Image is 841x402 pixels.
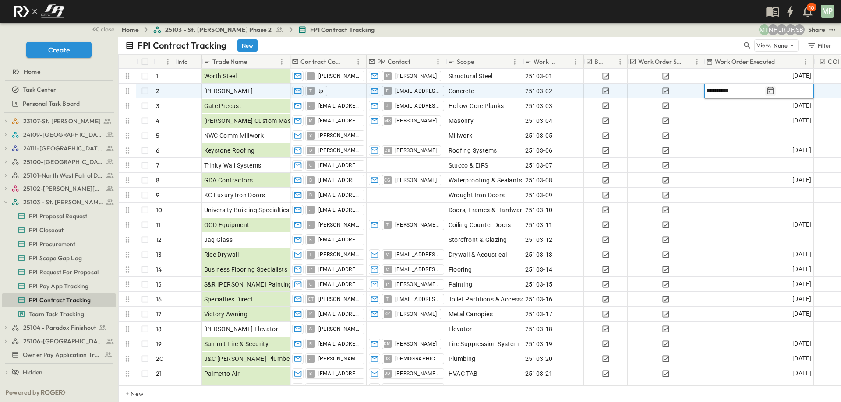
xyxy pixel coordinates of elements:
[395,117,437,124] span: [PERSON_NAME]
[156,354,163,363] p: 20
[204,220,250,229] span: OGD Equipment
[792,220,811,230] span: [DATE]
[318,177,360,184] span: [EMAIL_ADDRESS][DOMAIN_NAME]
[176,55,202,69] div: Info
[2,155,116,169] div: 25100-Vanguard Prep Schooltest
[715,57,775,66] p: Work Order Executed
[821,5,834,18] div: MP
[11,115,114,127] a: 23107-St. [PERSON_NAME]
[800,56,811,67] button: Menu
[525,354,553,363] span: 25103-20
[384,120,391,121] span: MS
[11,129,114,141] a: 24109-St. Teresa of Calcutta Parish Hall
[827,24,837,35] button: test
[792,383,811,393] span: [DATE]
[153,25,284,34] a: 25103 - St. [PERSON_NAME] Phase 2
[792,279,811,289] span: [DATE]
[395,251,440,258] span: [EMAIL_ADDRESS][DOMAIN_NAME]
[449,295,535,304] span: Toilet Partitions & Accessories
[26,42,92,58] button: Create
[2,266,114,278] a: FPI Request For Proposal
[204,146,255,155] span: Keystone Roofing
[2,279,116,293] div: FPI Pay App Trackingtest
[11,322,114,334] a: 25104 - Paradox Finishout
[318,221,360,228] span: [PERSON_NAME][EMAIL_ADDRESS][PERSON_NAME][DOMAIN_NAME]
[156,235,162,244] p: 12
[11,142,114,154] a: 24111-[GEOGRAPHIC_DATA]
[29,254,82,262] span: FPI Scope Gap Log
[309,150,312,150] span: D
[792,294,811,304] span: [DATE]
[310,25,375,34] span: FPI Contract Tracking
[525,235,553,244] span: 25103-12
[774,41,788,50] p: None
[237,39,258,52] button: New
[156,369,162,378] p: 21
[449,131,473,140] span: Millwork
[525,206,553,214] span: 25103-10
[2,307,116,321] div: Team Task Trackingtest
[309,135,312,136] span: S
[122,25,139,34] a: Home
[156,206,162,214] p: 10
[638,57,683,66] p: Work Order Sent
[156,280,162,289] p: 15
[2,334,116,348] div: 25106-St. Andrews Parking Lottest
[309,120,313,121] span: M
[395,221,440,228] span: [PERSON_NAME][EMAIL_ADDRESS][PERSON_NAME][DOMAIN_NAME]
[2,293,116,307] div: FPI Contract Trackingtest
[156,87,159,95] p: 2
[685,57,694,66] button: Sort
[298,25,375,34] a: FPI Contract Tracking
[204,369,240,378] span: Palmetto Air
[386,284,389,284] span: P
[2,141,116,155] div: 24111-[GEOGRAPHIC_DATA]test
[525,191,553,199] span: 25103-09
[804,39,834,52] button: Filter
[204,325,279,333] span: [PERSON_NAME] Elevator
[395,355,440,362] span: [DEMOGRAPHIC_DATA][PERSON_NAME]
[449,310,493,318] span: Metal Canopies
[177,49,188,74] div: Info
[449,280,473,289] span: Painting
[809,4,814,11] p: 10
[23,130,103,139] span: 24109-St. Teresa of Calcutta Parish Hall
[318,73,360,80] span: [PERSON_NAME][EMAIL_ADDRESS][PERSON_NAME][DOMAIN_NAME]
[756,41,772,50] p: View:
[525,325,553,333] span: 25103-18
[204,72,237,80] span: Worth Steel
[204,354,295,363] span: J&C [PERSON_NAME] Plumbers
[449,235,507,244] span: Storefront & Glazing
[449,339,519,348] span: Fire Suppression System
[820,4,835,19] button: MP
[2,252,114,264] a: FPI Scope Gap Log
[395,385,440,392] span: [PERSON_NAME].[PERSON_NAME]
[318,236,360,243] span: [EMAIL_ADDRESS][DOMAIN_NAME]
[122,25,380,34] nav: breadcrumbs
[2,182,116,196] div: 25102-Christ The Redeemer Anglican Churchtest
[156,295,162,304] p: 16
[23,184,103,193] span: 25102-Christ The Redeemer Anglican Church
[2,66,114,78] a: Home
[395,147,437,154] span: [PERSON_NAME]
[23,157,103,166] span: 25100-Vanguard Prep School
[759,24,770,35] div: Monica Pruteanu (mpruteanu@fpibuilders.com)
[2,265,116,279] div: FPI Request For Proposaltest
[449,220,511,229] span: Coiling Counter Doors
[2,237,116,251] div: FPI Procurementtest
[395,177,437,184] span: [PERSON_NAME]
[318,385,360,392] span: [EMAIL_ADDRESS][DOMAIN_NAME]
[449,116,474,125] span: Masonry
[23,323,96,332] span: 25104 - Paradox Finishout
[318,251,360,258] span: [PERSON_NAME][EMAIL_ADDRESS][DOMAIN_NAME]
[156,384,163,393] p: 22
[318,206,360,213] span: [EMAIL_ADDRESS][DOMAIN_NAME]
[2,195,116,209] div: 25103 - St. [PERSON_NAME] Phase 2test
